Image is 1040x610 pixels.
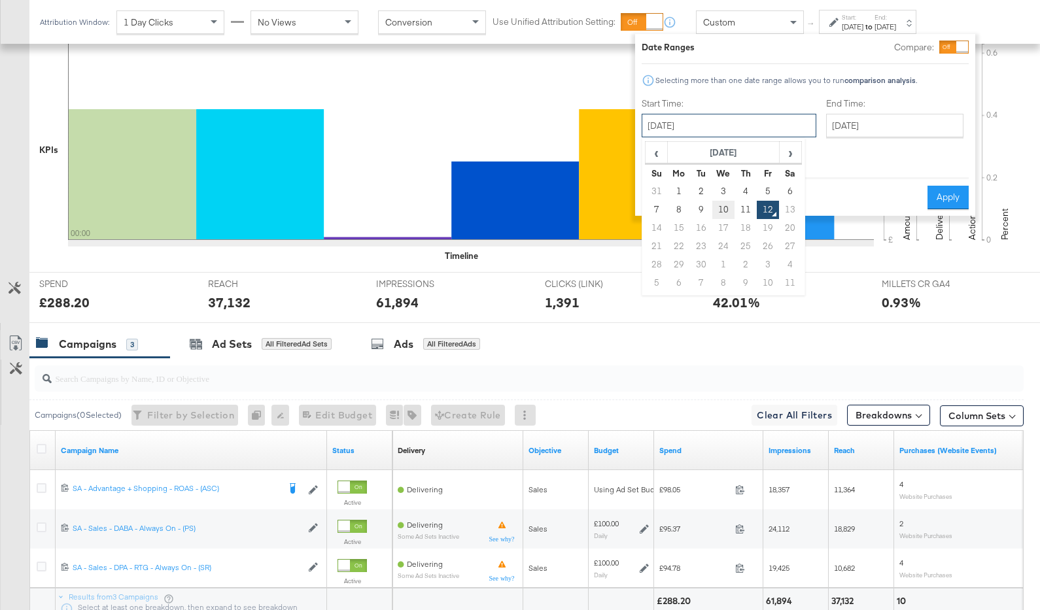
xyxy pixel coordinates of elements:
[712,219,735,237] td: 17
[690,256,712,274] td: 30
[248,405,271,426] div: 0
[39,144,58,156] div: KPIs
[779,274,801,292] td: 11
[39,18,110,27] div: Attribution Window:
[73,562,302,573] div: SA - Sales - DPA - RTG - Always On - (SR)
[262,338,332,350] div: All Filtered Ad Sets
[769,484,789,494] span: 18,357
[690,201,712,219] td: 9
[657,595,695,607] div: £288.20
[882,278,980,290] span: MILLETS CR GA4
[897,595,910,607] div: 10
[899,518,903,528] span: 2
[73,483,279,494] div: SA - Advantage + Shopping - ROAS - (ASC)
[757,182,779,201] td: 5
[834,563,855,573] span: 10,682
[594,558,619,568] div: £100.00
[779,256,801,274] td: 4
[842,22,863,32] div: [DATE]
[757,164,779,182] th: Fr
[212,337,252,352] div: Ad Sets
[646,182,668,201] td: 31
[332,445,387,456] a: Shows the current state of your Ad Campaign.
[779,182,801,201] td: 6
[757,219,779,237] td: 19
[766,595,796,607] div: 61,894
[646,201,668,219] td: 7
[966,209,978,240] text: Actions
[899,492,952,500] sub: Website Purchases
[124,16,173,28] span: 1 Day Clicks
[445,250,478,262] div: Timeline
[712,256,735,274] td: 1
[690,274,712,292] td: 7
[642,41,695,54] div: Date Ranges
[668,274,690,292] td: 6
[735,182,757,201] td: 4
[933,207,945,240] text: Delivery
[338,537,367,546] label: Active
[376,278,474,290] span: IMPRESSIONS
[899,479,903,489] span: 4
[826,97,969,110] label: End Time:
[126,339,138,350] div: 3
[999,209,1011,240] text: Percent
[545,293,580,312] div: 1,391
[668,142,780,164] th: [DATE]
[713,293,760,312] div: 42.01%
[779,219,801,237] td: 20
[894,41,934,54] label: Compare:
[208,293,251,312] div: 37,132
[39,293,90,312] div: £288.20
[646,274,668,292] td: 5
[834,445,889,456] a: The number of people your ad was served to.
[35,409,122,421] div: Campaigns ( 0 Selected)
[668,201,690,219] td: 8
[338,577,367,585] label: Active
[735,274,757,292] td: 9
[757,274,779,292] td: 10
[703,16,735,28] span: Custom
[529,524,547,534] span: Sales
[735,256,757,274] td: 2
[208,278,306,290] span: REACH
[757,201,779,219] td: 12
[398,572,459,579] sub: Some Ad Sets Inactive
[338,498,367,507] label: Active
[834,484,855,494] span: 11,364
[805,22,818,27] span: ↑
[690,219,712,237] td: 16
[39,278,137,290] span: SPEND
[690,237,712,256] td: 23
[398,533,459,540] sub: Some Ad Sets Inactive
[668,256,690,274] td: 29
[779,164,801,182] th: Sa
[594,518,619,529] div: £100.00
[385,16,432,28] span: Conversion
[646,256,668,274] td: 28
[735,164,757,182] th: Th
[780,143,801,162] span: ›
[899,532,952,539] sub: Website Purchases
[594,532,608,539] sub: Daily
[757,256,779,274] td: 3
[73,562,302,573] a: SA - Sales - DPA - RTG - Always On - (SR)
[646,237,668,256] td: 21
[407,520,443,530] span: Delivering
[668,164,690,182] th: Mo
[545,278,643,290] span: CLICKS (LINK)
[73,523,302,534] a: SA - Sales - DABA - Always On - (PS)
[769,563,789,573] span: 19,425
[659,445,758,456] a: The total amount spent to date.
[769,445,823,456] a: The number of times your ad was served. On mobile apps an ad is counted as served the first time ...
[927,186,969,209] button: Apply
[899,571,952,579] sub: Website Purchases
[73,483,279,496] a: SA - Advantage + Shopping - ROAS - (ASC)
[594,484,667,495] div: Using Ad Set Budget
[529,563,547,573] span: Sales
[668,219,690,237] td: 15
[875,22,896,32] div: [DATE]
[646,219,668,237] td: 14
[398,445,425,456] a: Reflects the ability of your Ad Campaign to achieve delivery based on ad states, schedule and bud...
[735,237,757,256] td: 25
